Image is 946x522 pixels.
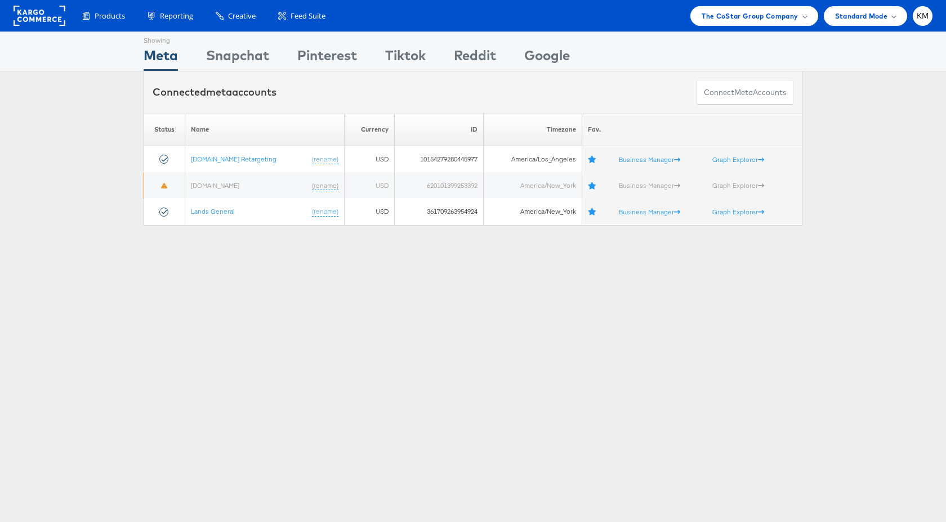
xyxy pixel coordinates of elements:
th: ID [395,114,484,146]
td: America/Los_Angeles [484,146,582,172]
th: Status [144,114,185,146]
div: Meta [144,46,178,71]
a: Lands General [191,206,235,215]
td: America/New_York [484,172,582,199]
a: (rename) [311,154,338,164]
span: Standard Mode [835,10,887,22]
div: Pinterest [297,46,357,71]
a: Business Manager [619,207,680,215]
td: America/New_York [484,198,582,224]
a: [DOMAIN_NAME] [191,181,239,189]
div: Snapchat [206,46,269,71]
span: Feed Suite [291,11,325,21]
a: Graph Explorer [712,155,764,163]
div: Connected accounts [153,85,276,100]
span: The CoStar Group Company [702,10,798,22]
td: USD [344,198,395,224]
span: Creative [228,11,256,21]
span: Products [95,11,125,21]
th: Currency [344,114,395,146]
button: ConnectmetaAccounts [697,80,793,105]
div: Tiktok [385,46,426,71]
th: Name [185,114,344,146]
div: Google [524,46,570,71]
a: [DOMAIN_NAME] Retargeting [191,154,276,163]
a: (rename) [311,181,338,190]
div: Reddit [454,46,496,71]
a: (rename) [311,206,338,216]
td: USD [344,146,395,172]
span: Reporting [160,11,193,21]
a: Graph Explorer [712,207,764,215]
td: USD [344,172,395,199]
div: Showing [144,32,178,46]
td: 10154279280445977 [395,146,484,172]
a: Business Manager [619,181,680,189]
a: Graph Explorer [712,181,764,189]
td: 620101399253392 [395,172,484,199]
span: KM [917,12,929,20]
a: Business Manager [619,155,680,163]
span: meta [206,85,232,98]
span: meta [734,87,753,98]
td: 361709263954924 [395,198,484,224]
th: Timezone [484,114,582,146]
